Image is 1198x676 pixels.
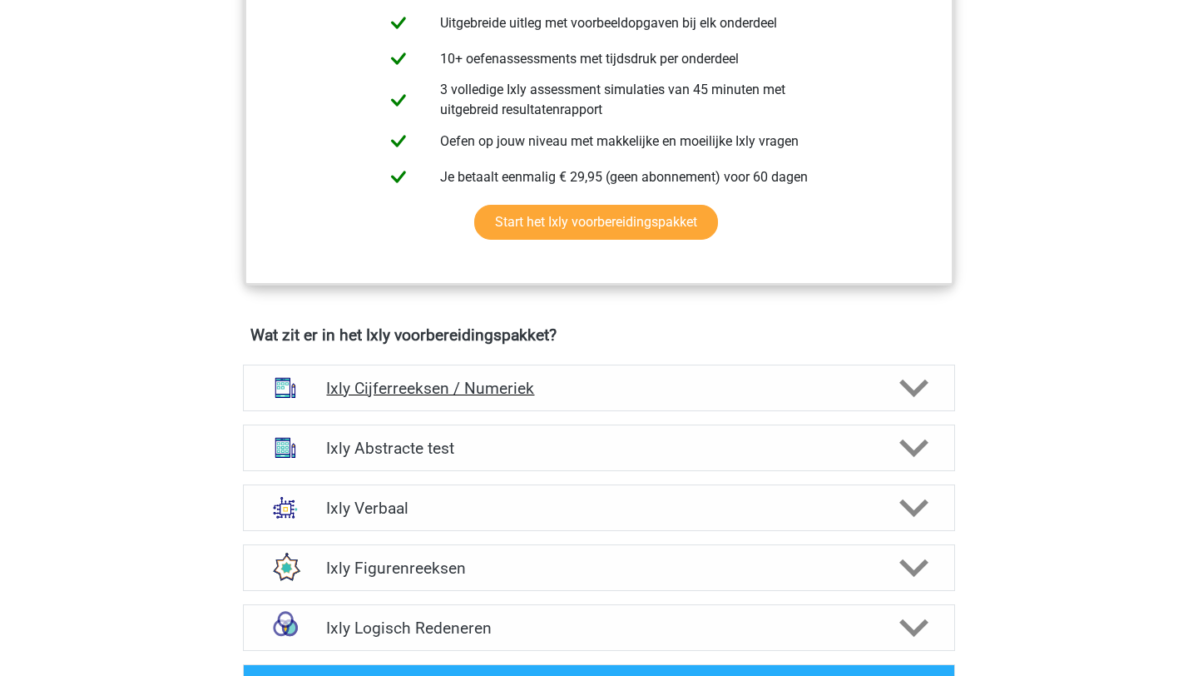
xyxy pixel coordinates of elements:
[326,499,871,518] h4: Ixly Verbaal
[474,205,718,240] a: Start het Ixly voorbereidingspakket
[250,326,948,345] h4: Wat zit er in het Ixly voorbereidingspakket?
[236,425,962,471] a: abstracte matrices Ixly Abstracte test
[264,606,307,649] img: syllogismen
[264,426,307,470] img: abstracte matrices
[326,379,871,398] h4: Ixly Cijferreeksen / Numeriek
[236,544,962,591] a: figuurreeksen Ixly Figurenreeksen
[236,365,962,411] a: cijferreeksen Ixly Cijferreeksen / Numeriek
[236,485,962,531] a: analogieen Ixly Verbaal
[326,559,871,578] h4: Ixly Figurenreeksen
[264,546,307,589] img: figuurreeksen
[236,604,962,651] a: syllogismen Ixly Logisch Redeneren
[264,366,307,410] img: cijferreeksen
[326,619,871,638] h4: Ixly Logisch Redeneren
[264,486,307,529] img: analogieen
[326,439,871,458] h4: Ixly Abstracte test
